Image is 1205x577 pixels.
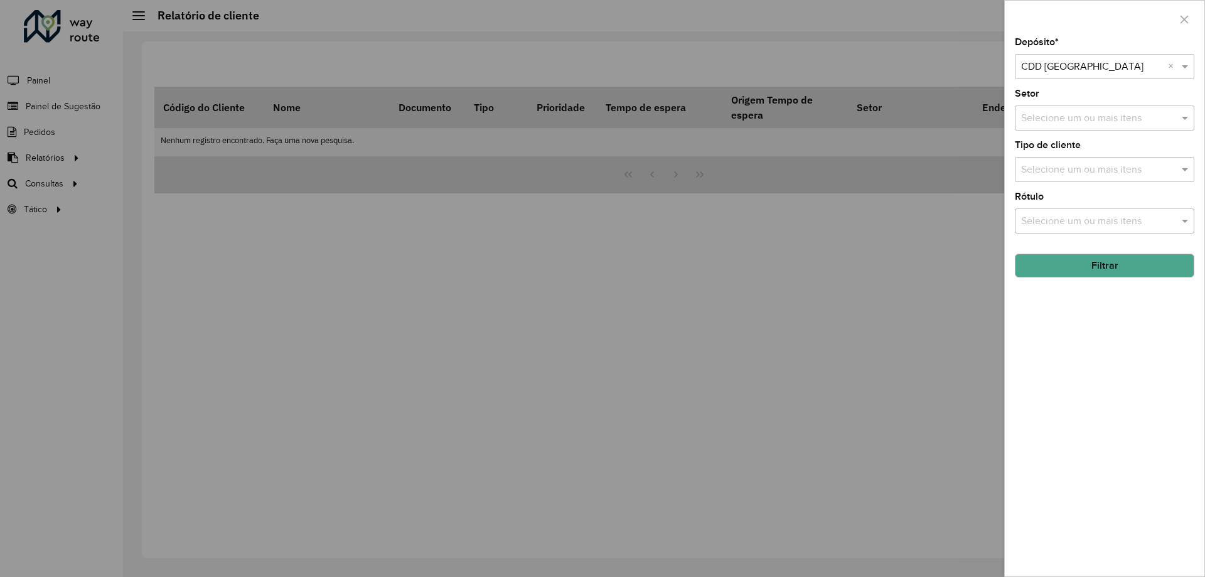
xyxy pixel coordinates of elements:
span: Clear all [1168,59,1179,74]
label: Depósito [1015,35,1059,50]
button: Filtrar [1015,254,1194,278]
label: Rótulo [1015,189,1044,204]
label: Tipo de cliente [1015,138,1081,153]
label: Setor [1015,86,1039,101]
